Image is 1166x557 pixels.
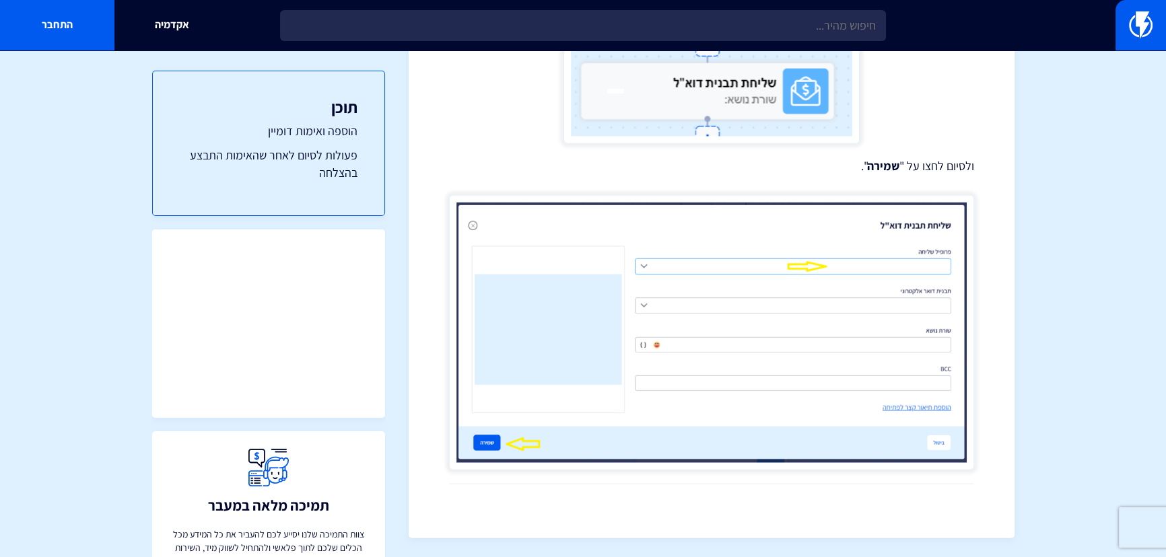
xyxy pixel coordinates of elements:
h3: תוכן [180,98,357,116]
strong: שמירה [867,158,899,174]
h3: תמיכה מלאה במעבר [208,497,329,513]
p: ולסיום לחצו על " ". [449,157,974,175]
a: פעולות לסיום לאחר שהאימות התבצע בהצלחה [180,147,357,181]
a: הוספה ואימות דומיין [180,122,357,140]
input: חיפוש מהיר... [280,10,886,41]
